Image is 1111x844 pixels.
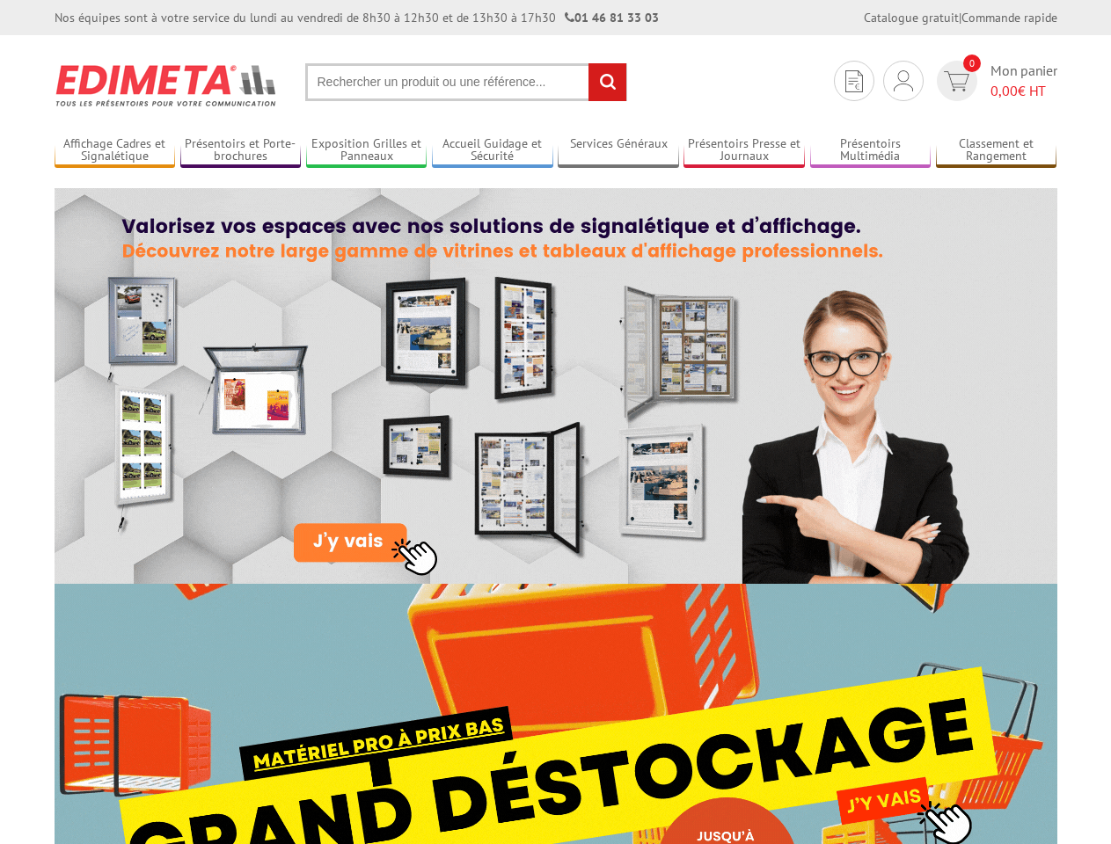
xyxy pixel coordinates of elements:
a: devis rapide 0 Mon panier 0,00€ HT [932,61,1057,101]
div: | [864,9,1057,26]
a: Commande rapide [961,10,1057,25]
img: devis rapide [944,71,969,91]
strong: 01 46 81 33 03 [565,10,659,25]
input: Rechercher un produit ou une référence... [305,63,627,101]
input: rechercher [588,63,626,101]
span: 0 [963,55,981,72]
img: devis rapide [894,70,913,91]
div: Nos équipes sont à votre service du lundi au vendredi de 8h30 à 12h30 et de 13h30 à 17h30 [55,9,659,26]
a: Présentoirs et Porte-brochures [180,136,302,165]
a: Classement et Rangement [936,136,1057,165]
img: Présentoir, panneau, stand - Edimeta - PLV, affichage, mobilier bureau, entreprise [55,53,279,118]
span: Mon panier [990,61,1057,101]
span: € HT [990,81,1057,101]
a: Présentoirs Presse et Journaux [683,136,805,165]
a: Exposition Grilles et Panneaux [306,136,428,165]
a: Affichage Cadres et Signalétique [55,136,176,165]
span: 0,00 [990,82,1018,99]
img: devis rapide [845,70,863,92]
a: Services Généraux [558,136,679,165]
a: Accueil Guidage et Sécurité [432,136,553,165]
a: Catalogue gratuit [864,10,959,25]
a: Présentoirs Multimédia [810,136,932,165]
